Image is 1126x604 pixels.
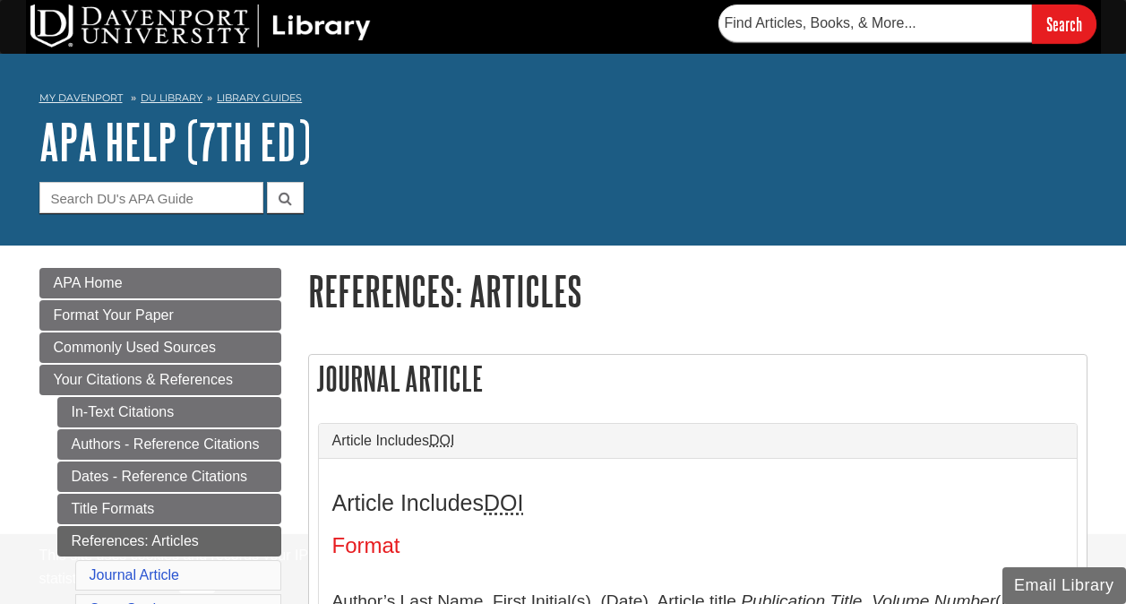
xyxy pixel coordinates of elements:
[39,268,281,298] a: APA Home
[54,372,233,387] span: Your Citations & References
[309,355,1087,402] h2: Journal Article
[57,397,281,427] a: In-Text Citations
[484,490,523,515] abbr: Digital Object Identifier. This is the string of numbers associated with a particular article. No...
[308,268,1087,314] h1: References: Articles
[39,300,281,331] a: Format Your Paper
[718,4,1096,43] form: Searches DU Library's articles, books, and more
[1032,4,1096,43] input: Search
[39,91,123,106] a: My Davenport
[54,307,174,323] span: Format Your Paper
[39,182,263,213] input: Search DU's APA Guide
[332,490,1063,516] h3: Article Includes
[57,462,281,492] a: Dates - Reference Citations
[1002,567,1126,604] button: Email Library
[718,4,1032,42] input: Find Articles, Books, & More...
[39,365,281,395] a: Your Citations & References
[141,91,202,104] a: DU Library
[57,429,281,460] a: Authors - Reference Citations
[54,275,123,290] span: APA Home
[39,86,1087,115] nav: breadcrumb
[54,340,216,355] span: Commonly Used Sources
[30,4,371,47] img: DU Library
[429,433,454,448] abbr: Digital Object Identifier. This is the string of numbers associated with a particular article. No...
[57,526,281,557] a: References: Articles
[57,494,281,524] a: Title Formats
[217,91,302,104] a: Library Guides
[332,534,1063,557] h4: Format
[332,433,1063,449] a: Article IncludesDOI
[39,114,311,169] a: APA Help (7th Ed)
[90,567,180,582] a: Journal Article
[39,332,281,363] a: Commonly Used Sources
